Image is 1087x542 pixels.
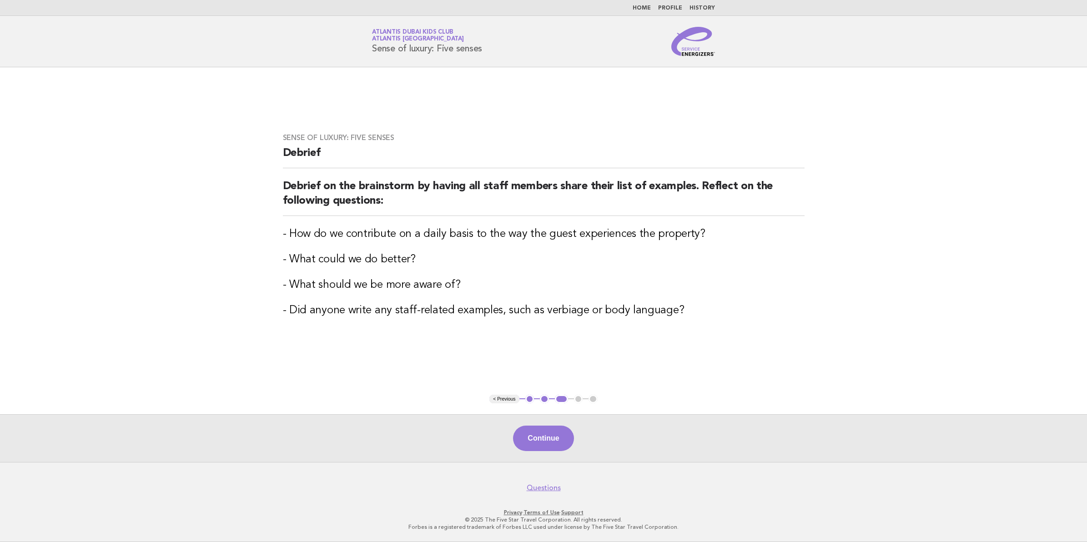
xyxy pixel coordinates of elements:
[372,30,482,53] h1: Sense of luxury: Five senses
[489,395,519,404] button: < Previous
[561,509,584,516] a: Support
[523,509,560,516] a: Terms of Use
[527,483,561,492] a: Questions
[265,523,822,531] p: Forbes is a registered trademark of Forbes LLC used under license by The Five Star Travel Corpora...
[513,426,574,451] button: Continue
[555,395,568,404] button: 3
[265,509,822,516] p: · ·
[658,5,682,11] a: Profile
[283,252,805,267] h3: - What could we do better?
[504,509,522,516] a: Privacy
[283,278,805,292] h3: - What should we be more aware of?
[689,5,715,11] a: History
[525,395,534,404] button: 1
[671,27,715,56] img: Service Energizers
[633,5,651,11] a: Home
[283,227,805,241] h3: - How do we contribute on a daily basis to the way the guest experiences the property?
[283,146,805,168] h2: Debrief
[265,516,822,523] p: © 2025 The Five Star Travel Corporation. All rights reserved.
[540,395,549,404] button: 2
[372,36,464,42] span: Atlantis [GEOGRAPHIC_DATA]
[372,29,464,42] a: Atlantis Dubai Kids ClubAtlantis [GEOGRAPHIC_DATA]
[283,303,805,318] h3: - Did anyone write any staff-related examples, such as verbiage or body language?
[283,179,805,216] h2: Debrief on the brainstorm by having all staff members share their list of examples. Reflect on th...
[283,133,805,142] h3: Sense of luxury: Five senses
